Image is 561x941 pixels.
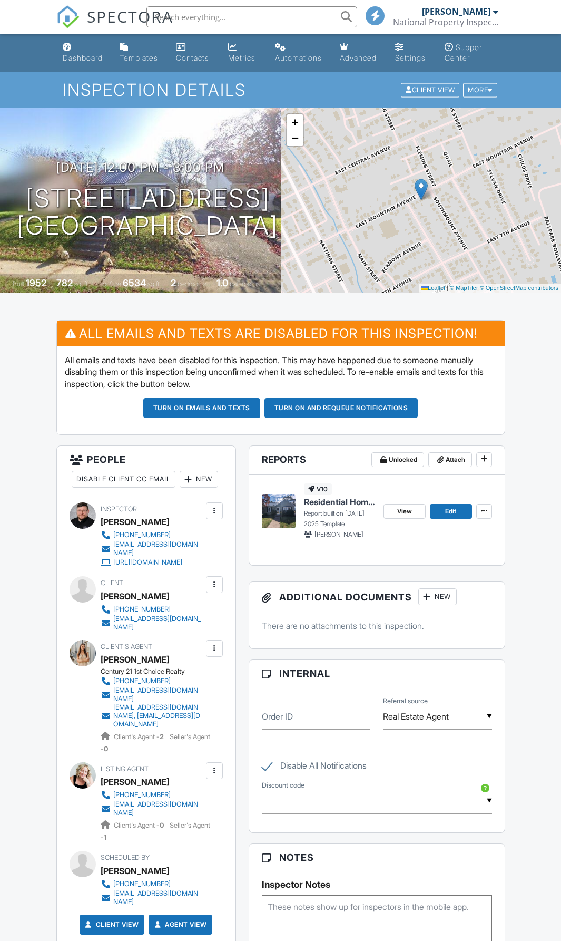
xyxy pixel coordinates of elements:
div: More [463,83,497,98]
div: [PHONE_NUMBER] [113,880,171,888]
span: bedrooms [178,280,206,288]
div: Client View [401,83,459,98]
div: [PHONE_NUMBER] [113,605,171,614]
a: Support Center [440,38,503,68]
a: Advanced [336,38,382,68]
div: Contacts [176,53,209,62]
div: [EMAIL_ADDRESS][DOMAIN_NAME] [113,540,203,557]
div: [PHONE_NUMBER] [113,677,171,685]
div: [PERSON_NAME] [101,652,169,667]
strong: 1 [104,833,106,841]
div: 1.0 [216,277,228,288]
button: Turn on emails and texts [143,398,260,418]
span: Seller's Agent - [101,821,210,841]
a: Contacts [172,38,216,68]
span: Client [101,579,123,587]
h1: Inspection Details [63,81,498,99]
a: Zoom out [287,130,303,146]
span: Client's Agent - [114,821,165,829]
div: [PERSON_NAME] [101,863,169,879]
strong: 0 [104,745,108,753]
h3: Internal [249,660,505,687]
a: Automations (Basic) [271,38,327,68]
div: 782 [56,277,73,288]
span: sq. ft. [74,280,89,288]
span: Inspector [101,505,137,513]
span: Built [13,280,24,288]
span: − [291,131,298,144]
span: sq.ft. [147,280,161,288]
img: The Best Home Inspection Software - Spectora [56,5,80,28]
a: Client View [400,85,462,93]
span: Lot Size [99,280,121,288]
div: Settings [395,53,426,62]
div: Century 21 1st Choice Realty [101,667,212,676]
div: New [418,588,457,605]
a: © OpenStreetMap contributors [480,285,558,291]
h3: Additional Documents [249,582,505,612]
div: Templates [120,53,158,62]
h5: Inspector Notes [262,879,492,890]
div: [EMAIL_ADDRESS][DOMAIN_NAME], [EMAIL_ADDRESS][DOMAIN_NAME] [113,703,203,729]
span: bathrooms [230,280,260,288]
div: Dashboard [63,53,103,62]
h3: [DATE] 12:00 pm - 3:00 pm [56,160,225,174]
a: SPECTORA [56,14,173,36]
a: Agent View [152,919,206,930]
div: Automations [275,53,322,62]
div: [PHONE_NUMBER] [113,791,171,799]
a: [EMAIL_ADDRESS][DOMAIN_NAME] [101,540,203,557]
a: [EMAIL_ADDRESS][DOMAIN_NAME] [101,686,203,703]
label: Disable All Notifications [262,761,367,774]
span: Seller's Agent - [101,733,210,752]
span: Scheduled By [101,853,150,861]
span: SPECTORA [87,5,173,27]
a: [EMAIL_ADDRESS][DOMAIN_NAME] [101,800,203,817]
a: [PHONE_NUMBER] [101,530,203,540]
label: Order ID [262,711,293,722]
div: [PERSON_NAME] [101,588,169,604]
a: Metrics [224,38,262,68]
span: | [447,285,448,291]
p: All emails and texts have been disabled for this inspection. This may have happened due to someon... [65,354,497,390]
div: [EMAIL_ADDRESS][DOMAIN_NAME] [113,615,203,632]
a: [EMAIL_ADDRESS][DOMAIN_NAME] [101,889,203,906]
strong: 2 [160,733,164,741]
div: [EMAIL_ADDRESS][DOMAIN_NAME] [113,889,203,906]
div: [EMAIL_ADDRESS][DOMAIN_NAME] [113,800,203,817]
a: [PHONE_NUMBER] [101,790,203,800]
div: Metrics [228,53,255,62]
a: Templates [115,38,163,68]
a: [PHONE_NUMBER] [101,676,203,686]
label: Referral source [383,696,428,706]
p: There are no attachments to this inspection. [262,620,492,632]
a: Settings [391,38,432,68]
label: Discount code [262,781,304,790]
strong: 0 [160,821,164,829]
div: [URL][DOMAIN_NAME] [113,558,182,567]
span: Listing Agent [101,765,149,773]
a: Leaflet [421,285,445,291]
div: New [180,471,218,488]
div: [PERSON_NAME] [101,514,169,530]
img: Marker [415,179,428,200]
h3: People [57,446,235,494]
div: Support Center [445,43,485,62]
a: [PHONE_NUMBER] [101,604,203,615]
div: 1952 [26,277,46,288]
a: [EMAIL_ADDRESS][DOMAIN_NAME], [EMAIL_ADDRESS][DOMAIN_NAME] [101,703,203,729]
a: [EMAIL_ADDRESS][DOMAIN_NAME] [101,615,203,632]
span: + [291,115,298,129]
a: Zoom in [287,114,303,130]
a: © MapTiler [450,285,478,291]
h3: Notes [249,844,505,871]
div: 2 [171,277,176,288]
div: National Property Inspections [393,17,498,27]
div: [PHONE_NUMBER] [113,531,171,539]
a: [PERSON_NAME] [101,774,169,790]
div: Disable Client CC Email [72,471,175,488]
a: Client View [83,919,139,930]
a: [URL][DOMAIN_NAME] [101,557,203,568]
span: Client's Agent - [114,733,165,741]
